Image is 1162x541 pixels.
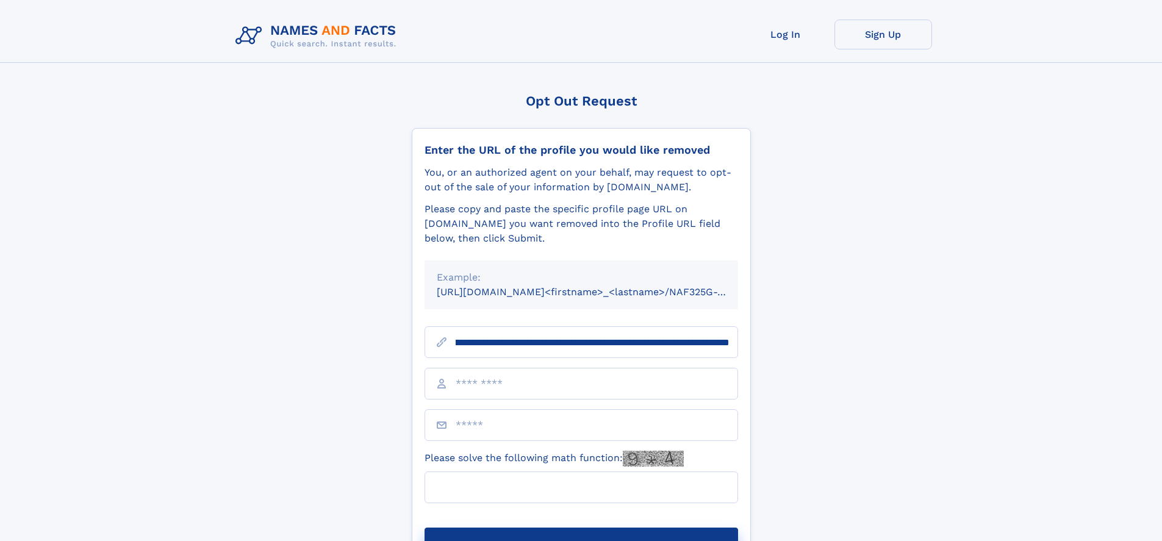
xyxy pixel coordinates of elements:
[834,20,932,49] a: Sign Up
[412,93,751,109] div: Opt Out Request
[425,451,684,467] label: Please solve the following math function:
[231,20,406,52] img: Logo Names and Facts
[437,270,726,285] div: Example:
[437,286,761,298] small: [URL][DOMAIN_NAME]<firstname>_<lastname>/NAF325G-xxxxxxxx
[425,165,738,195] div: You, or an authorized agent on your behalf, may request to opt-out of the sale of your informatio...
[425,143,738,157] div: Enter the URL of the profile you would like removed
[425,202,738,246] div: Please copy and paste the specific profile page URL on [DOMAIN_NAME] you want removed into the Pr...
[737,20,834,49] a: Log In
